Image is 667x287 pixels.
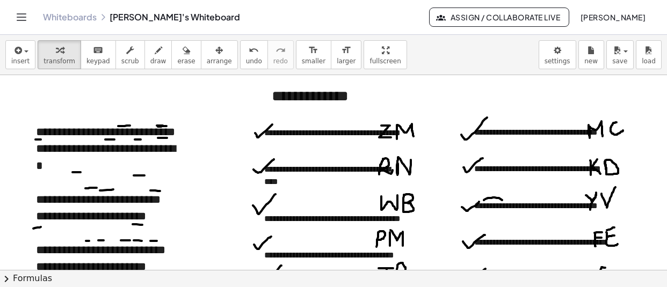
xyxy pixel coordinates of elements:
span: [PERSON_NAME] [580,12,646,22]
span: undo [246,57,262,65]
span: load [642,57,656,65]
button: insert [5,40,35,69]
button: arrange [201,40,238,69]
span: insert [11,57,30,65]
span: redo [273,57,288,65]
button: Assign / Collaborate Live [429,8,569,27]
a: Whiteboards [43,12,97,23]
button: erase [171,40,201,69]
span: arrange [207,57,232,65]
button: undoundo [240,40,268,69]
button: new [578,40,604,69]
button: transform [38,40,81,69]
span: Assign / Collaborate Live [438,12,560,22]
button: save [606,40,634,69]
span: larger [337,57,356,65]
button: format_sizelarger [331,40,361,69]
span: keypad [86,57,110,65]
span: fullscreen [369,57,401,65]
button: format_sizesmaller [296,40,331,69]
button: [PERSON_NAME] [571,8,654,27]
span: new [584,57,598,65]
span: smaller [302,57,325,65]
button: load [636,40,662,69]
i: keyboard [93,44,103,57]
span: erase [177,57,195,65]
i: undo [249,44,259,57]
button: scrub [115,40,145,69]
i: format_size [308,44,318,57]
button: redoredo [267,40,294,69]
span: scrub [121,57,139,65]
span: transform [44,57,75,65]
button: keyboardkeypad [81,40,116,69]
span: settings [545,57,570,65]
span: draw [150,57,166,65]
i: redo [275,44,286,57]
span: save [612,57,627,65]
button: settings [539,40,576,69]
button: fullscreen [364,40,407,69]
button: Toggle navigation [13,9,30,26]
i: format_size [341,44,351,57]
button: draw [144,40,172,69]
